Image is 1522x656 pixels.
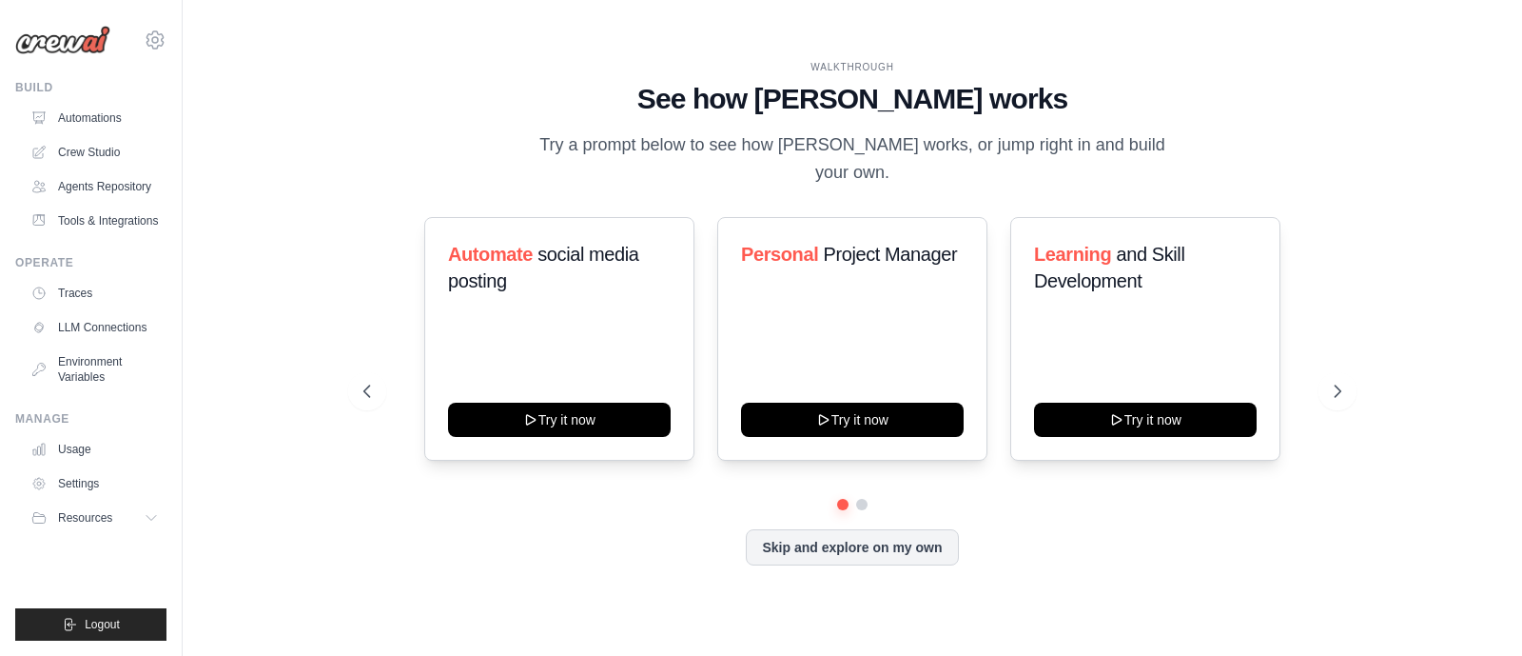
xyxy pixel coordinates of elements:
[1034,244,1184,291] span: and Skill Development
[533,131,1172,188] p: Try a prompt below to see how [PERSON_NAME] works, or jump right in and build your own.
[23,137,166,168] a: Crew Studio
[741,403,964,437] button: Try it now
[741,244,818,265] span: Personal
[1034,244,1111,265] span: Learning
[85,617,120,632] span: Logout
[448,244,639,291] span: social media posting
[23,278,166,308] a: Traces
[23,468,166,499] a: Settings
[1034,403,1257,437] button: Try it now
[23,312,166,343] a: LLM Connections
[824,244,958,265] span: Project Manager
[15,80,166,95] div: Build
[746,529,958,566] button: Skip and explore on my own
[15,411,166,427] div: Manage
[15,255,166,270] div: Operate
[15,26,110,54] img: Logo
[363,60,1340,74] div: WALKTHROUGH
[23,103,166,133] a: Automations
[15,608,166,641] button: Logout
[23,503,166,533] button: Resources
[448,244,533,265] span: Automate
[23,434,166,465] a: Usage
[23,347,166,392] a: Environment Variables
[448,403,671,437] button: Try it now
[363,82,1340,116] h1: See how [PERSON_NAME] works
[58,510,112,526] span: Resources
[23,171,166,202] a: Agents Repository
[23,206,166,236] a: Tools & Integrations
